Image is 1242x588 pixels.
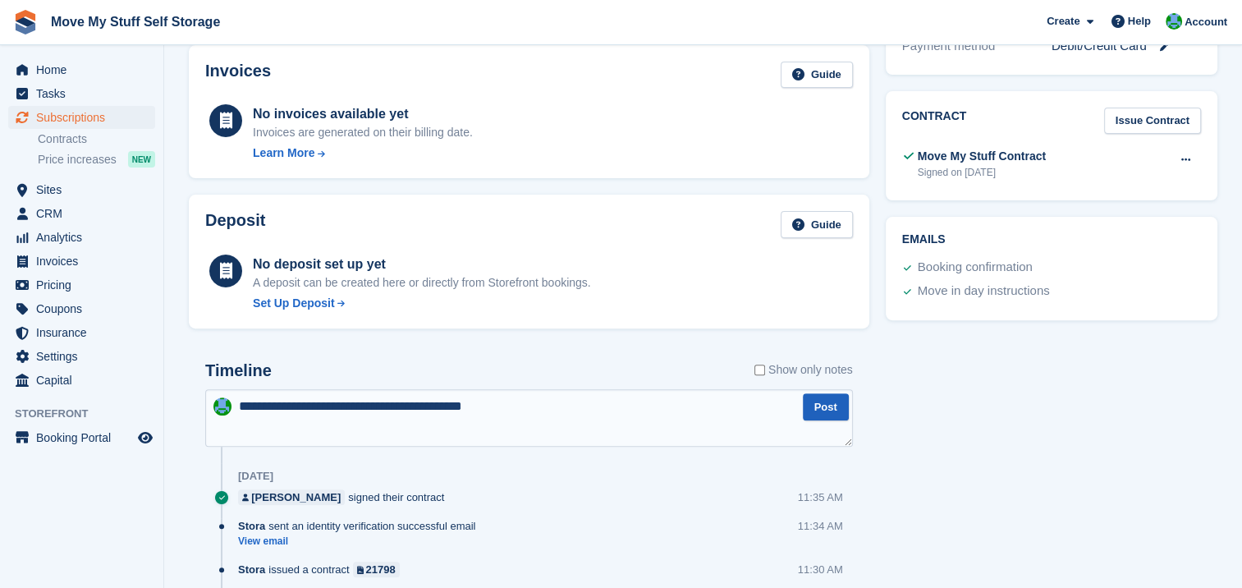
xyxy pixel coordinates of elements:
[1104,108,1201,135] a: Issue Contract
[238,535,484,549] a: View email
[36,106,135,129] span: Subscriptions
[798,489,843,505] div: 11:35 AM
[38,150,155,168] a: Price increases NEW
[253,124,473,141] div: Invoices are generated on their billing date.
[366,562,396,577] div: 21798
[8,321,155,344] a: menu
[253,274,591,292] p: A deposit can be created here or directly from Storefront bookings.
[781,62,853,89] a: Guide
[36,426,135,449] span: Booking Portal
[36,202,135,225] span: CRM
[238,518,265,534] span: Stora
[238,562,265,577] span: Stora
[135,428,155,448] a: Preview store
[253,104,473,124] div: No invoices available yet
[8,106,155,129] a: menu
[8,250,155,273] a: menu
[8,202,155,225] a: menu
[38,131,155,147] a: Contracts
[918,258,1033,278] div: Booking confirmation
[8,273,155,296] a: menu
[8,58,155,81] a: menu
[8,426,155,449] a: menu
[238,489,345,505] a: [PERSON_NAME]
[213,397,231,416] img: Dan
[253,295,335,312] div: Set Up Deposit
[15,406,163,422] span: Storefront
[918,282,1050,301] div: Move in day instructions
[36,178,135,201] span: Sites
[353,562,400,577] a: 21798
[13,10,38,34] img: stora-icon-8386f47178a22dfd0bd8f6a31ec36ba5ce8667c1dd55bd0f319d3a0aa187defe.svg
[8,226,155,249] a: menu
[36,297,135,320] span: Coupons
[253,145,473,162] a: Learn More
[918,148,1046,165] div: Move My Stuff Contract
[1047,13,1079,30] span: Create
[8,82,155,105] a: menu
[754,361,765,379] input: Show only notes
[36,250,135,273] span: Invoices
[38,152,117,168] span: Price increases
[754,361,853,379] label: Show only notes
[8,345,155,368] a: menu
[36,273,135,296] span: Pricing
[36,321,135,344] span: Insurance
[902,233,1201,246] h2: Emails
[781,211,853,238] a: Guide
[205,62,271,89] h2: Invoices
[798,562,843,577] div: 11:30 AM
[128,151,155,168] div: NEW
[1185,14,1227,30] span: Account
[205,211,265,238] h2: Deposit
[36,82,135,105] span: Tasks
[238,562,408,577] div: issued a contract
[205,361,272,380] h2: Timeline
[253,295,591,312] a: Set Up Deposit
[8,369,155,392] a: menu
[8,178,155,201] a: menu
[44,8,227,35] a: Move My Stuff Self Storage
[253,255,591,274] div: No deposit set up yet
[251,489,341,505] div: [PERSON_NAME]
[1052,37,1201,56] div: Debit/Credit Card
[902,108,967,135] h2: Contract
[8,297,155,320] a: menu
[918,165,1046,180] div: Signed on [DATE]
[798,518,843,534] div: 11:34 AM
[902,37,1052,56] div: Payment method
[238,470,273,483] div: [DATE]
[36,226,135,249] span: Analytics
[803,393,849,420] button: Post
[36,58,135,81] span: Home
[1166,13,1182,30] img: Dan
[1128,13,1151,30] span: Help
[238,518,484,534] div: sent an identity verification successful email
[36,345,135,368] span: Settings
[253,145,314,162] div: Learn More
[36,369,135,392] span: Capital
[238,489,452,505] div: signed their contract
